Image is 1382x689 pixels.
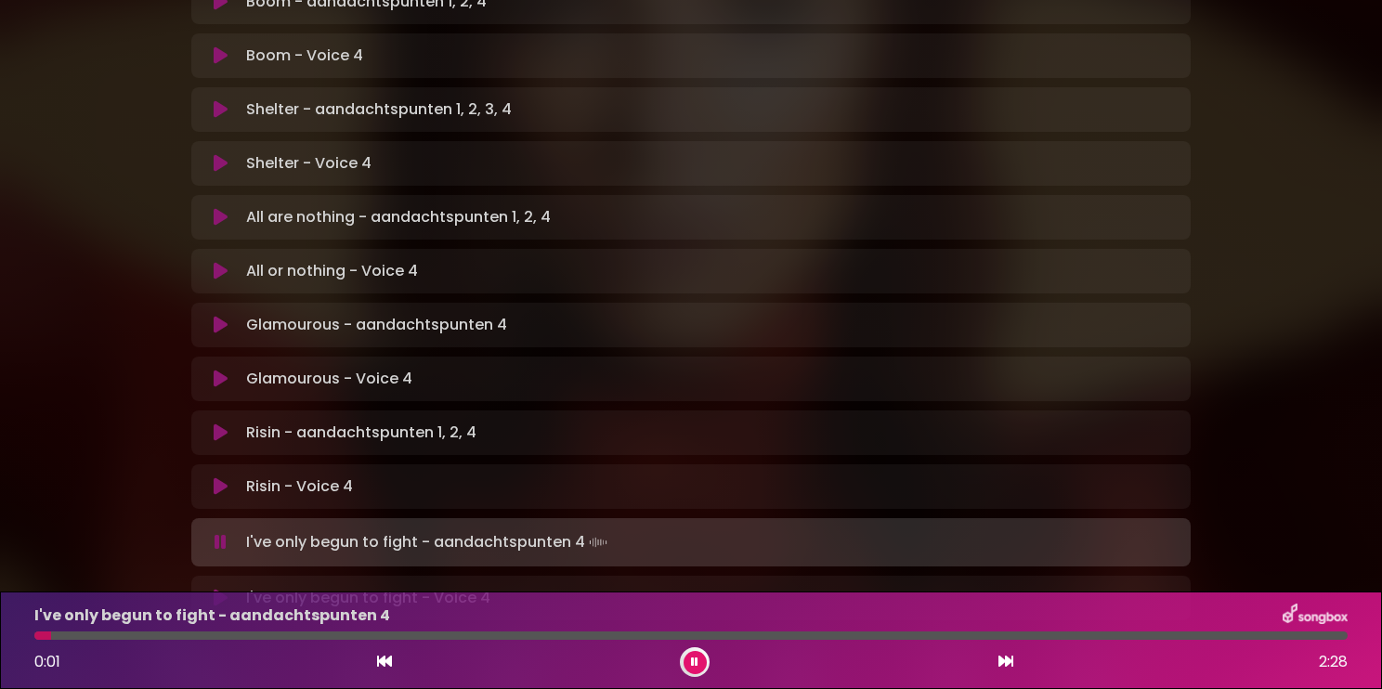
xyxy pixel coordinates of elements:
p: I've only begun to fight - Voice 4 [246,587,490,609]
p: I've only begun to fight - aandachtspunten 4 [34,604,390,627]
p: Shelter - aandachtspunten 1, 2, 3, 4 [246,98,512,121]
span: 2:28 [1319,651,1348,673]
p: Boom - Voice 4 [246,45,363,67]
img: songbox-logo-white.png [1283,604,1348,628]
p: All or nothing - Voice 4 [246,260,418,282]
span: 0:01 [34,651,60,672]
p: Risin - Voice 4 [246,475,353,498]
p: Glamourous - Voice 4 [246,368,412,390]
p: All are nothing - aandachtspunten 1, 2, 4 [246,206,551,228]
p: Glamourous - aandachtspunten 4 [246,314,507,336]
p: I've only begun to fight - aandachtspunten 4 [246,529,611,555]
p: Risin - aandachtspunten 1, 2, 4 [246,422,476,444]
p: Shelter - Voice 4 [246,152,372,175]
img: waveform4.gif [585,529,611,555]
